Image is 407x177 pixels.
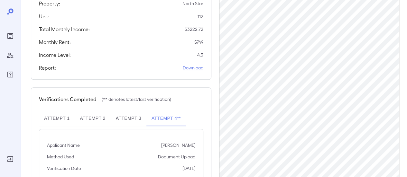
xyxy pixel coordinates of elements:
h5: Verifications Completed [39,95,97,103]
div: Log Out [5,154,15,164]
p: Document Upload [158,154,195,160]
p: [DATE] [182,165,195,172]
p: Verification Date [47,165,81,172]
div: Reports [5,31,15,41]
button: Attempt 4** [146,111,186,126]
button: Attempt 3 [111,111,146,126]
button: Attempt 2 [75,111,110,126]
p: North Star [182,0,203,7]
p: $ 3222.72 [185,26,203,32]
div: FAQ [5,69,15,80]
div: Manage Users [5,50,15,60]
h5: Unit: [39,13,50,20]
p: 112 [198,13,203,20]
button: Attempt 1 [39,111,75,126]
h5: Income Level: [39,51,71,59]
p: 4.3 [197,52,203,58]
p: (** denotes latest/last verification) [102,96,171,102]
h5: Total Monthly Income: [39,25,90,33]
p: [PERSON_NAME] [161,142,195,148]
h5: Report: [39,64,56,72]
p: Applicant Name [47,142,80,148]
p: $ 749 [194,39,203,45]
h5: Monthly Rent: [39,38,71,46]
p: Method Used [47,154,74,160]
a: Download [183,65,203,71]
